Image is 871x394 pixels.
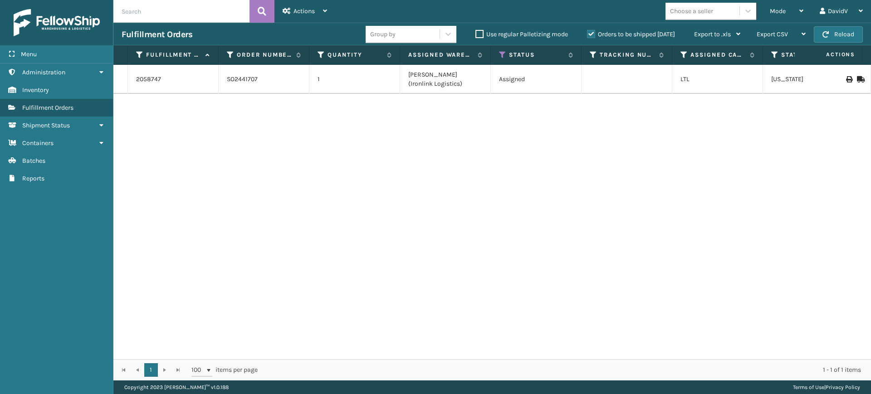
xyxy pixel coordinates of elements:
[670,6,713,16] div: Choose a seller
[672,65,763,94] td: LTL
[328,51,382,59] label: Quantity
[22,122,70,129] span: Shipment Status
[781,51,836,59] label: State
[146,51,201,59] label: Fulfillment Order Id
[14,9,100,36] img: logo
[22,157,45,165] span: Batches
[690,51,745,59] label: Assigned Carrier Service
[694,30,731,38] span: Export to .xls
[408,51,473,59] label: Assigned Warehouse
[21,50,37,58] span: Menu
[270,365,861,375] div: 1 - 1 of 1 items
[191,363,258,377] span: items per page
[587,30,675,38] label: Orders to be shipped [DATE]
[475,30,568,38] label: Use regular Palletizing mode
[124,380,229,394] p: Copyright 2023 [PERSON_NAME]™ v 1.0.188
[22,104,73,112] span: Fulfillment Orders
[22,139,54,147] span: Containers
[770,7,786,15] span: Mode
[857,76,862,83] i: Mark as Shipped
[798,47,861,62] span: Actions
[122,29,192,40] h3: Fulfillment Orders
[509,51,564,59] label: Status
[294,7,315,15] span: Actions
[793,384,824,390] a: Terms of Use
[237,51,292,59] label: Order Number
[219,65,309,94] td: SO2441707
[763,65,854,94] td: [US_STATE]
[136,75,161,84] a: 2058747
[793,380,860,394] div: |
[400,65,491,94] td: [PERSON_NAME] (Ironlink Logistics)
[22,68,65,76] span: Administration
[144,363,158,377] a: 1
[22,86,49,94] span: Inventory
[757,30,788,38] span: Export CSV
[22,175,44,182] span: Reports
[309,65,400,94] td: 1
[814,26,863,43] button: Reload
[826,384,860,390] a: Privacy Policy
[191,365,205,375] span: 100
[846,76,851,83] i: Print BOL
[600,51,655,59] label: Tracking Number
[370,29,396,39] div: Group by
[491,65,582,94] td: Assigned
